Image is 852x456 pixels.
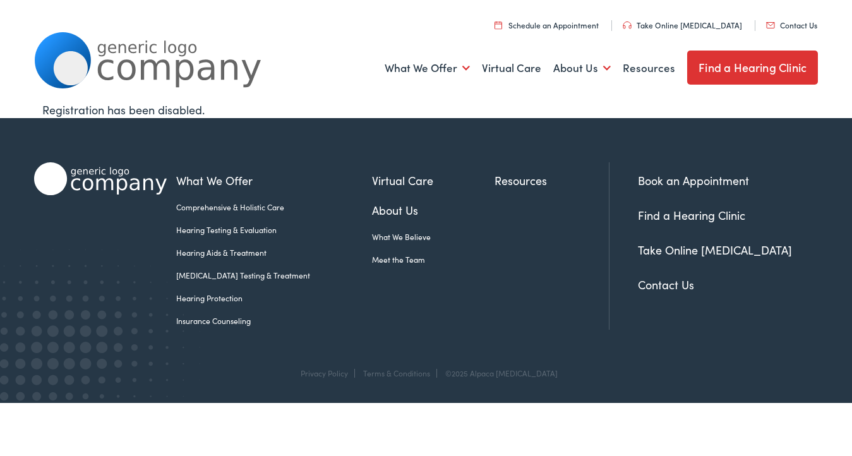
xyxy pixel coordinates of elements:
[495,21,502,29] img: utility icon
[687,51,818,85] a: Find a Hearing Clinic
[372,254,495,265] a: Meet the Team
[495,172,609,189] a: Resources
[638,242,792,258] a: Take Online [MEDICAL_DATA]
[623,20,742,30] a: Take Online [MEDICAL_DATA]
[42,101,809,118] div: Registration has been disabled.
[176,270,372,281] a: [MEDICAL_DATA] Testing & Treatment
[766,22,775,28] img: utility icon
[176,201,372,213] a: Comprehensive & Holistic Care
[176,172,372,189] a: What We Offer
[363,368,430,378] a: Terms & Conditions
[553,45,611,92] a: About Us
[176,315,372,327] a: Insurance Counseling
[372,172,495,189] a: Virtual Care
[439,369,558,378] div: ©2025 Alpaca [MEDICAL_DATA]
[638,277,694,292] a: Contact Us
[176,292,372,304] a: Hearing Protection
[301,368,348,378] a: Privacy Policy
[176,224,372,236] a: Hearing Testing & Evaluation
[638,172,749,188] a: Book an Appointment
[623,21,632,29] img: utility icon
[482,45,541,92] a: Virtual Care
[176,247,372,258] a: Hearing Aids & Treatment
[766,20,817,30] a: Contact Us
[638,207,745,223] a: Find a Hearing Clinic
[372,231,495,243] a: What We Believe
[34,162,167,195] img: Alpaca Audiology
[495,20,599,30] a: Schedule an Appointment
[372,201,495,219] a: About Us
[623,45,675,92] a: Resources
[385,45,470,92] a: What We Offer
